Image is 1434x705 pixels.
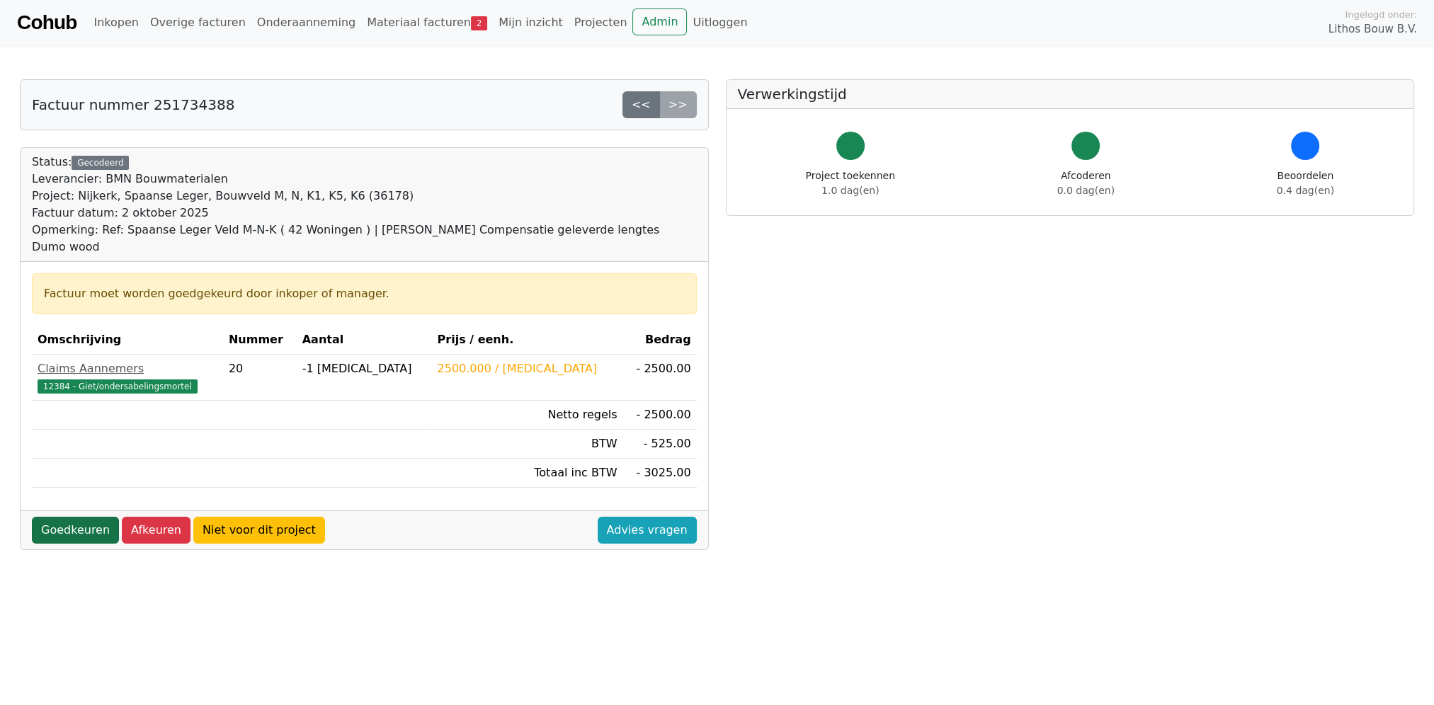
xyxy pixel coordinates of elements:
a: Onderaanneming [251,8,361,37]
th: Nummer [223,326,297,355]
div: Status: [32,154,697,256]
div: Project toekennen [806,168,895,198]
a: Uitloggen [687,8,753,37]
div: Beoordelen [1277,168,1334,198]
div: Opmerking: Ref: Spaanse Leger Veld M-N-K ( 42 Woningen ) | [PERSON_NAME] Compensatie geleverde le... [32,222,697,256]
th: Aantal [297,326,432,355]
a: Cohub [17,6,76,40]
div: -1 [MEDICAL_DATA] [302,360,426,377]
th: Omschrijving [32,326,223,355]
a: Inkopen [88,8,144,37]
a: Niet voor dit project [193,517,325,544]
div: Factuur moet worden goedgekeurd door inkoper of manager. [44,285,685,302]
a: Overige facturen [144,8,251,37]
a: << [622,91,660,118]
div: Gecodeerd [72,156,129,170]
td: Totaal inc BTW [431,459,622,488]
td: BTW [431,430,622,459]
th: Prijs / eenh. [431,326,622,355]
td: 20 [223,355,297,401]
span: Lithos Bouw B.V. [1328,21,1417,38]
div: Leverancier: BMN Bouwmaterialen [32,171,697,188]
td: - 525.00 [622,430,696,459]
span: 2 [471,16,487,30]
a: Claims Aannemers12384 - Giet/ondersabelingsmortel [38,360,217,394]
div: Project: Nijkerk, Spaanse Leger, Bouwveld M, N, K1, K5, K6 (36178) [32,188,697,205]
h5: Factuur nummer 251734388 [32,96,234,113]
span: Ingelogd onder: [1345,8,1417,21]
div: Afcoderen [1057,168,1115,198]
h5: Verwerkingstijd [738,86,1403,103]
div: 2500.000 / [MEDICAL_DATA] [437,360,617,377]
div: Claims Aannemers [38,360,217,377]
span: 0.0 dag(en) [1057,185,1115,196]
a: Admin [632,8,687,35]
td: - 3025.00 [622,459,696,488]
span: 1.0 dag(en) [821,185,879,196]
a: Afkeuren [122,517,190,544]
div: Factuur datum: 2 oktober 2025 [32,205,697,222]
a: Mijn inzicht [493,8,569,37]
span: 0.4 dag(en) [1277,185,1334,196]
td: - 2500.00 [622,401,696,430]
td: - 2500.00 [622,355,696,401]
a: Materiaal facturen2 [361,8,493,37]
span: 12384 - Giet/ondersabelingsmortel [38,379,198,394]
th: Bedrag [622,326,696,355]
td: Netto regels [431,401,622,430]
a: Goedkeuren [32,517,119,544]
a: Advies vragen [598,517,697,544]
a: Projecten [569,8,633,37]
